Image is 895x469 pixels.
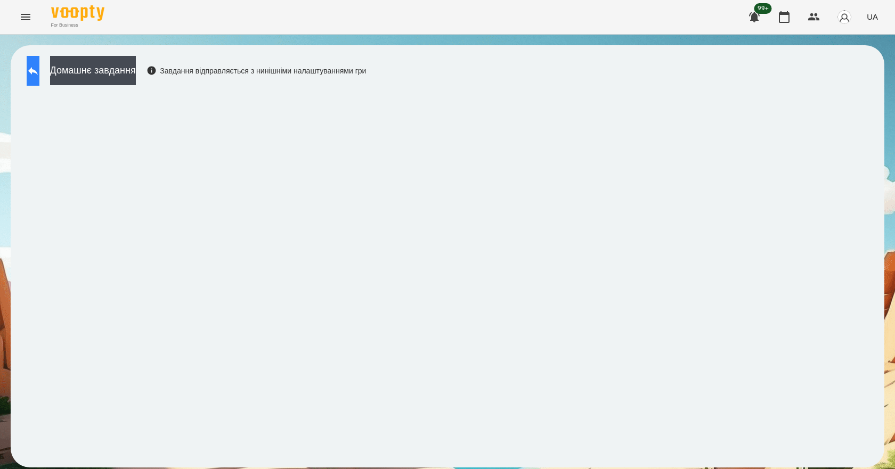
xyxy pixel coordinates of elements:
div: Завдання відправляється з нинішніми налаштуваннями гри [147,65,367,76]
span: UA [867,11,878,22]
button: UA [863,7,882,27]
span: 99+ [754,3,772,14]
button: Домашнє завдання [50,56,136,85]
button: Menu [13,4,38,30]
span: For Business [51,22,104,29]
img: avatar_s.png [837,10,852,24]
img: Voopty Logo [51,5,104,21]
